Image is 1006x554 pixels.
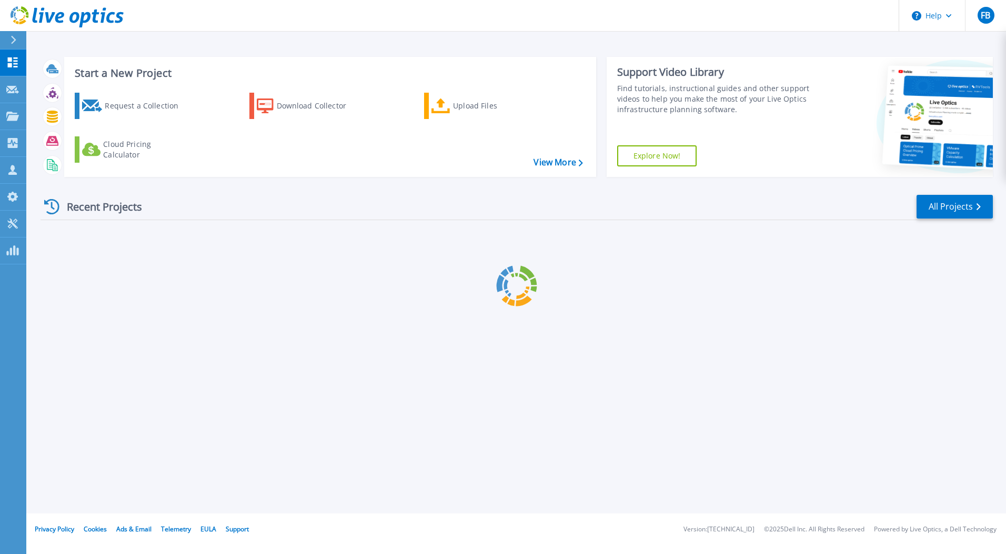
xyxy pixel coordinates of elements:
[226,525,249,533] a: Support
[453,95,537,116] div: Upload Files
[617,145,697,166] a: Explore Now!
[424,93,541,119] a: Upload Files
[41,194,156,220] div: Recent Projects
[764,526,864,533] li: © 2025 Dell Inc. All Rights Reserved
[683,526,755,533] li: Version: [TECHNICAL_ID]
[534,157,582,167] a: View More
[75,136,192,163] a: Cloud Pricing Calculator
[75,93,192,119] a: Request a Collection
[249,93,367,119] a: Download Collector
[617,83,814,115] div: Find tutorials, instructional guides and other support videos to help you make the most of your L...
[617,65,814,79] div: Support Video Library
[161,525,191,533] a: Telemetry
[116,525,152,533] a: Ads & Email
[874,526,997,533] li: Powered by Live Optics, a Dell Technology
[200,525,216,533] a: EULA
[84,525,107,533] a: Cookies
[981,11,990,19] span: FB
[917,195,993,219] a: All Projects
[75,67,582,79] h3: Start a New Project
[277,95,361,116] div: Download Collector
[103,139,187,160] div: Cloud Pricing Calculator
[35,525,74,533] a: Privacy Policy
[105,95,189,116] div: Request a Collection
